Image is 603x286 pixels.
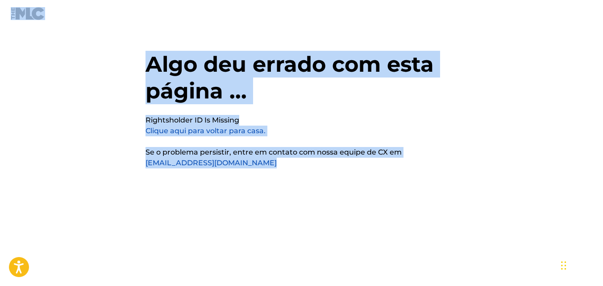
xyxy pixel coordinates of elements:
font: Se o problema persistir, entre em contato com nossa equipe de CX em [146,148,402,156]
img: Logotipo MLC [11,7,45,20]
pre: Rightsholder ID Is Missing [146,115,239,126]
div: Arrastar [561,252,566,279]
h1: Algo deu errado com esta página ... [146,51,458,115]
a: [EMAIL_ADDRESS][DOMAIN_NAME] [146,159,277,167]
iframe: Chat Widget [558,243,603,286]
a: Clique aqui para voltar para casa. [146,127,266,135]
div: Widget de chat [558,243,603,286]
